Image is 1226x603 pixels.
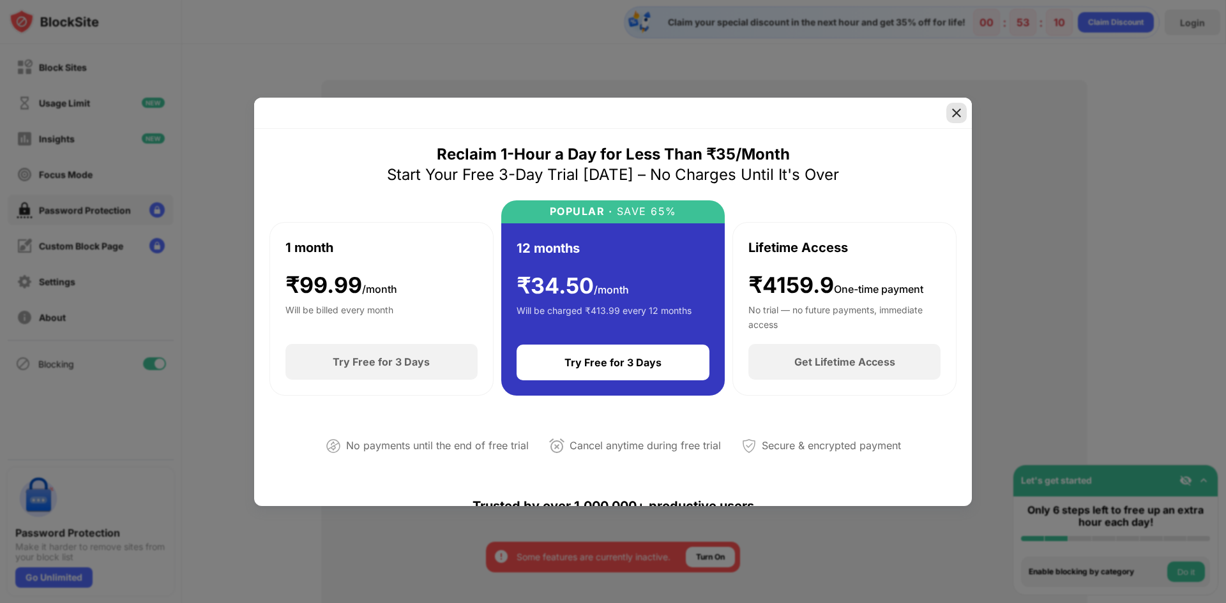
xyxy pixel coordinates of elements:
[437,144,790,165] div: Reclaim 1-Hour a Day for Less Than ₹35/Month
[387,165,839,185] div: Start Your Free 3-Day Trial [DATE] – No Charges Until It's Over
[612,205,677,218] div: SAVE 65%
[333,355,430,368] div: Try Free for 3 Days
[517,304,692,329] div: Will be charged ₹413.99 every 12 months
[762,436,901,455] div: Secure & encrypted payment
[549,438,564,454] img: cancel-anytime
[362,283,397,295] span: /month
[285,238,333,257] div: 1 month
[834,283,923,295] span: One-time payment
[326,438,341,454] img: not-paying
[285,303,393,329] div: Will be billed every month
[517,239,580,258] div: 12 months
[570,436,721,455] div: Cancel anytime during free trial
[269,475,957,537] div: Trusted by over 1,000,000+ productive users
[285,272,397,299] div: ₹ 99.99
[748,272,923,299] div: ₹4159.9
[748,238,848,257] div: Lifetime Access
[346,436,529,455] div: No payments until the end of free trial
[748,303,941,329] div: No trial — no future payments, immediate access
[550,205,613,218] div: POPULAR ·
[741,438,757,454] img: secured-payment
[794,355,895,368] div: Get Lifetime Access
[594,283,629,296] span: /month
[517,273,629,299] div: ₹ 34.50
[564,356,662,369] div: Try Free for 3 Days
